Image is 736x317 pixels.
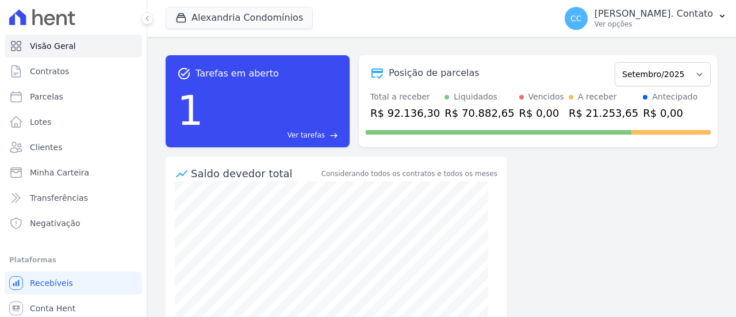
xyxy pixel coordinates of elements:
[208,130,338,140] a: Ver tarefas east
[30,277,73,289] span: Recebíveis
[5,212,142,235] a: Negativação
[321,169,497,179] div: Considerando todos os contratos e todos os meses
[30,66,69,77] span: Contratos
[30,217,80,229] span: Negativação
[555,2,736,35] button: CC [PERSON_NAME]. Contato Ver opções
[454,91,497,103] div: Liquidados
[570,14,582,22] span: CC
[30,116,52,128] span: Lotes
[5,161,142,184] a: Minha Carteira
[30,192,88,204] span: Transferências
[30,142,62,153] span: Clientes
[528,91,564,103] div: Vencidos
[30,167,89,178] span: Minha Carteira
[329,131,338,140] span: east
[5,110,142,133] a: Lotes
[519,105,564,121] div: R$ 0,00
[30,40,76,52] span: Visão Geral
[578,91,617,103] div: A receber
[5,272,142,295] a: Recebíveis
[5,35,142,58] a: Visão Geral
[195,67,279,81] span: Tarefas em aberto
[166,7,313,29] button: Alexandria Condomínios
[191,166,319,181] div: Saldo devedor total
[30,303,75,314] span: Conta Hent
[389,66,480,80] div: Posição de parcelas
[5,85,142,108] a: Parcelas
[595,8,713,20] p: [PERSON_NAME]. Contato
[5,186,142,209] a: Transferências
[643,105,697,121] div: R$ 0,00
[595,20,713,29] p: Ver opções
[370,91,440,103] div: Total a receber
[652,91,697,103] div: Antecipado
[5,136,142,159] a: Clientes
[569,105,638,121] div: R$ 21.253,65
[287,130,325,140] span: Ver tarefas
[444,105,514,121] div: R$ 70.882,65
[370,105,440,121] div: R$ 92.136,30
[5,60,142,83] a: Contratos
[177,67,191,81] span: task_alt
[177,81,204,140] div: 1
[9,253,137,267] div: Plataformas
[30,91,63,102] span: Parcelas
